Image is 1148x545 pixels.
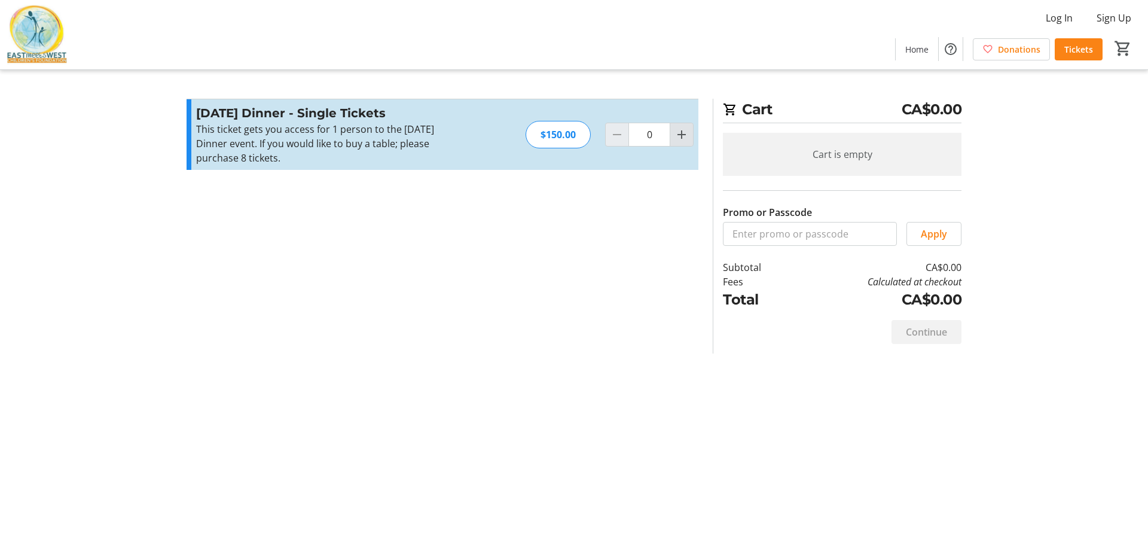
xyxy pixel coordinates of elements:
span: Donations [998,43,1040,56]
td: CA$0.00 [792,260,961,275]
button: Help [939,37,963,61]
a: Tickets [1055,38,1103,60]
h3: [DATE] Dinner - Single Tickets [196,104,457,122]
div: This ticket gets you access for 1 person to the [DATE] Dinner event. If you would like to buy a t... [196,122,457,165]
input: Enter promo or passcode [723,222,897,246]
span: Sign Up [1097,11,1131,25]
input: Diwali Dinner - Single Tickets Quantity [628,123,670,147]
a: Donations [973,38,1050,60]
span: Log In [1046,11,1073,25]
div: $150.00 [526,121,591,148]
img: East Meets West Children's Foundation's Logo [7,5,67,65]
label: Promo or Passcode [723,205,812,220]
button: Log In [1036,8,1082,28]
span: Home [905,43,929,56]
td: Total [723,289,792,310]
span: CA$0.00 [902,99,962,120]
button: Cart [1112,38,1134,59]
div: Cart is empty [723,133,961,176]
td: Calculated at checkout [792,275,961,289]
button: Increment by one [670,123,693,146]
td: CA$0.00 [792,289,961,310]
button: Apply [906,222,961,246]
h2: Cart [723,99,961,123]
td: Fees [723,275,792,289]
td: Subtotal [723,260,792,275]
a: Home [896,38,938,60]
span: Tickets [1064,43,1093,56]
span: Apply [921,227,947,241]
button: Sign Up [1087,8,1141,28]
